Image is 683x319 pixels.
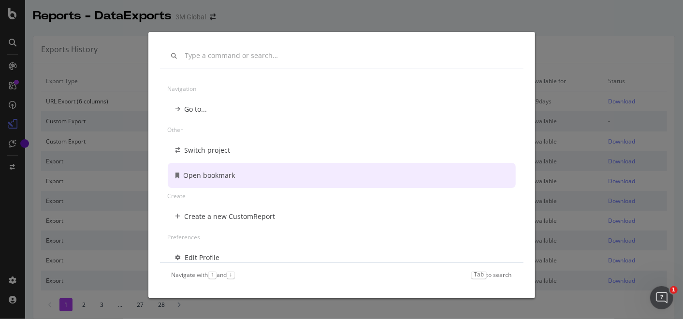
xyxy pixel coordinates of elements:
div: Navigate with and [172,271,235,279]
span: 1 [670,286,678,294]
div: Go to... [185,104,207,114]
kbd: ↓ [227,271,235,279]
kbd: ↑ [208,271,217,279]
div: Edit Profile [185,253,220,262]
div: Open bookmark [184,171,235,180]
input: Type a command or search… [185,52,512,60]
div: Create a new CustomReport [185,212,276,221]
div: Create [168,188,516,204]
kbd: Tab [471,271,487,279]
div: Preferences [168,229,516,245]
div: Switch project [185,145,231,155]
div: Other [168,122,516,138]
iframe: Intercom live chat [650,286,673,309]
div: modal [148,32,535,298]
div: to search [471,271,512,279]
div: Navigation [168,81,516,97]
